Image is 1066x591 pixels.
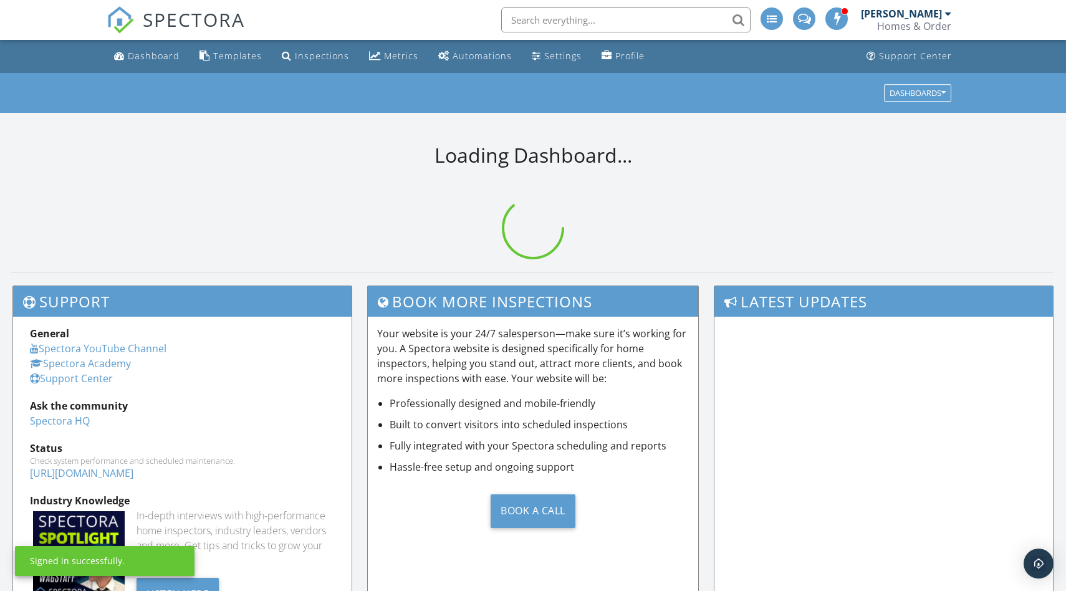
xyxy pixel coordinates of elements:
[861,7,942,20] div: [PERSON_NAME]
[30,466,133,480] a: [URL][DOMAIN_NAME]
[30,441,335,456] div: Status
[30,327,69,340] strong: General
[30,342,166,355] a: Spectora YouTube Channel
[364,45,423,68] a: Metrics
[30,414,90,428] a: Spectora HQ
[390,459,689,474] li: Hassle-free setup and ongoing support
[433,45,517,68] a: Automations (Advanced)
[1024,549,1054,579] div: Open Intercom Messenger
[107,6,134,34] img: The Best Home Inspection Software - Spectora
[390,396,689,411] li: Professionally designed and mobile-friendly
[384,50,418,62] div: Metrics
[277,45,354,68] a: Inspections
[13,286,352,317] h3: Support
[527,45,587,68] a: Settings
[295,50,349,62] div: Inspections
[143,6,245,32] span: SPECTORA
[128,50,180,62] div: Dashboard
[884,84,951,102] button: Dashboards
[107,17,245,43] a: SPECTORA
[862,45,957,68] a: Support Center
[390,438,689,453] li: Fully integrated with your Spectora scheduling and reports
[890,89,946,97] div: Dashboards
[544,50,582,62] div: Settings
[368,286,699,317] h3: Book More Inspections
[30,493,335,508] div: Industry Knowledge
[877,20,951,32] div: Homes & Order
[879,50,952,62] div: Support Center
[377,484,689,537] a: Book a Call
[30,357,131,370] a: Spectora Academy
[390,417,689,432] li: Built to convert visitors into scheduled inspections
[30,398,335,413] div: Ask the community
[377,326,689,386] p: Your website is your 24/7 salesperson—make sure it’s working for you. A Spectora website is desig...
[137,508,335,568] div: In-depth interviews with high-performance home inspectors, industry leaders, vendors and more. Ge...
[30,372,113,385] a: Support Center
[213,50,262,62] div: Templates
[597,45,650,68] a: Company Profile
[491,494,575,528] div: Book a Call
[109,45,185,68] a: Dashboard
[501,7,751,32] input: Search everything...
[714,286,1053,317] h3: Latest Updates
[30,456,335,466] div: Check system performance and scheduled maintenance.
[30,555,125,567] div: Signed in successfully.
[615,50,645,62] div: Profile
[194,45,267,68] a: Templates
[453,50,512,62] div: Automations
